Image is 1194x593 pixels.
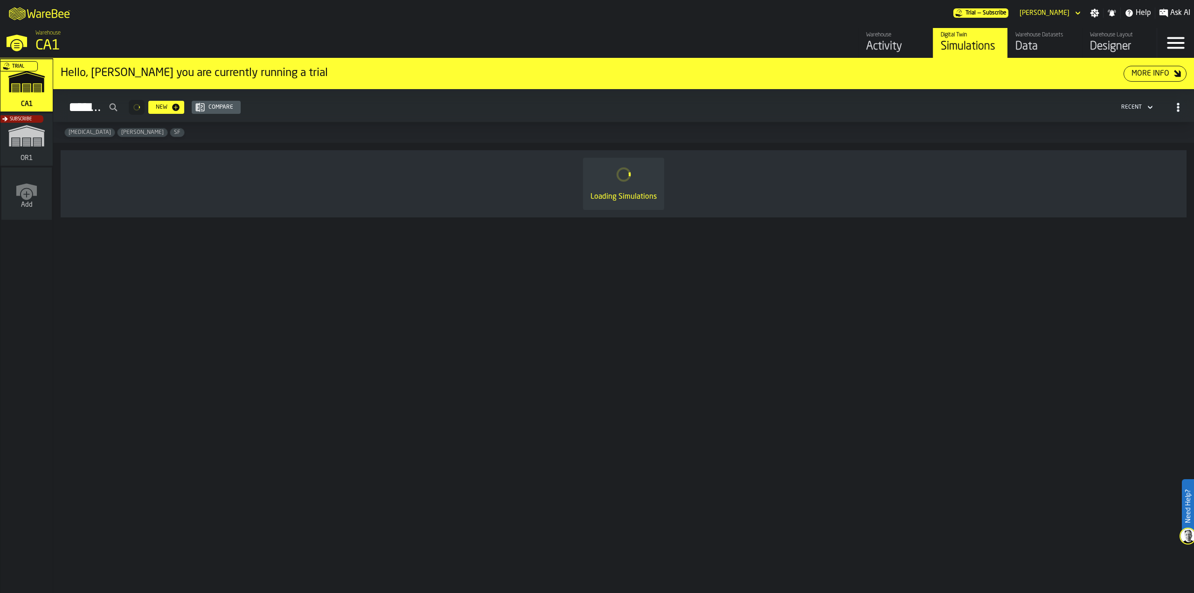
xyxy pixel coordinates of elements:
[148,101,184,114] button: button-New
[21,201,33,209] span: Add
[1090,32,1149,38] div: Warehouse Layout
[858,28,933,58] a: link-to-/wh/i/76e2a128-1b54-4d66-80d4-05ae4c277723/feed/
[205,104,237,111] div: Compare
[1016,7,1083,19] div: DropdownMenuValue-Gregg Arment
[125,100,148,115] div: ButtonLoadMore-Loading...-Prev-First-Last
[590,191,657,202] div: Loading Simulations
[965,10,976,16] span: Trial
[170,129,184,136] span: SF
[1082,28,1157,58] a: link-to-/wh/i/76e2a128-1b54-4d66-80d4-05ae4c277723/designer
[61,66,1124,81] div: Hello, [PERSON_NAME] you are currently running a trial
[118,129,167,136] span: Gregg
[1015,32,1075,38] div: Warehouse Datasets
[978,10,981,16] span: —
[1015,39,1075,54] div: Data
[1136,7,1151,19] span: Help
[53,58,1194,89] div: ItemListCard-
[1007,28,1082,58] a: link-to-/wh/i/76e2a128-1b54-4d66-80d4-05ae4c277723/data
[953,8,1008,18] div: Menu Subscription
[53,89,1194,122] h2: button-Simulations
[10,117,32,122] span: Subscribe
[1104,8,1120,18] label: button-toggle-Notifications
[1086,8,1103,18] label: button-toggle-Settings
[1118,102,1155,113] div: DropdownMenuValue-4
[941,32,1000,38] div: Digital Twin
[1157,28,1194,58] label: button-toggle-Menu
[933,28,1007,58] a: link-to-/wh/i/76e2a128-1b54-4d66-80d4-05ae4c277723/simulations
[953,8,1008,18] a: link-to-/wh/i/76e2a128-1b54-4d66-80d4-05ae4c277723/pricing/
[0,59,53,113] a: link-to-/wh/i/76e2a128-1b54-4d66-80d4-05ae4c277723/simulations
[65,129,115,136] span: Enteral
[866,32,925,38] div: Warehouse
[192,101,241,114] button: button-Compare
[941,39,1000,54] div: Simulations
[35,30,61,36] span: Warehouse
[1124,66,1187,82] button: button-More Info
[152,104,171,111] div: New
[983,10,1007,16] span: Subscribe
[1121,7,1155,19] label: button-toggle-Help
[1,167,52,222] a: link-to-/wh/new
[1128,68,1173,79] div: More Info
[1170,7,1190,19] span: Ask AI
[0,113,53,167] a: link-to-/wh/i/02d92962-0f11-4133-9763-7cb092bceeef/simulations
[866,39,925,54] div: Activity
[12,64,24,69] span: Trial
[1183,480,1193,532] label: Need Help?
[35,37,287,54] div: CA1
[1121,104,1142,111] div: DropdownMenuValue-4
[1155,7,1194,19] label: button-toggle-Ask AI
[1090,39,1149,54] div: Designer
[61,150,1187,217] div: ItemListCard-
[1020,9,1069,17] div: DropdownMenuValue-Gregg Arment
